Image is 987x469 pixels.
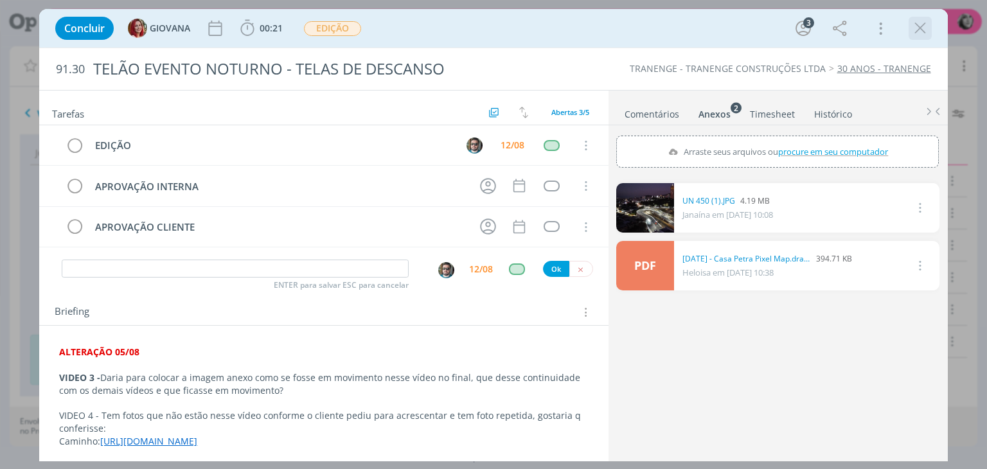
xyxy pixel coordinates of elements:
div: EDIÇÃO [89,137,454,154]
div: Anexos [698,108,731,121]
img: R [467,137,483,154]
strong: VIDEO 3 - [59,371,100,384]
div: 12/08 [501,141,524,150]
div: 394.71 KB [682,253,852,265]
div: 4.19 MB [682,195,773,207]
p: VIDEO 4 - Tem fotos que não estão nesse vídeo conforme o cliente pediu para acrescentar e tem fot... [59,409,588,435]
span: Caminho: [59,435,100,447]
a: Timesheet [749,102,796,121]
a: TRANENGE - TRANENGE CONSTRUÇÕES LTDA [630,62,826,75]
button: 3 [793,18,814,39]
span: 00:21 [260,22,283,34]
button: EDIÇÃO [303,21,362,37]
button: Concluir [55,17,114,40]
div: APROVAÇÃO INTERNA [89,179,468,195]
div: dialog [39,9,947,461]
div: 3 [803,17,814,28]
span: GIOVANA [150,24,190,33]
button: 00:21 [237,18,286,39]
span: Abertas 3/5 [551,107,589,117]
span: Janaína em [DATE] 10:08 [682,209,773,220]
img: G [128,19,147,38]
span: 91.30 [56,62,85,76]
button: GGIOVANA [128,19,190,38]
span: Heloisa em [DATE] 10:38 [682,267,774,278]
button: Ok [543,261,569,277]
a: 30 ANOS - TRANENGE [837,62,931,75]
div: TELÃO EVENTO NOTURNO - TELAS DE DESCANSO [87,53,561,85]
span: procure em seu computador [779,146,889,157]
span: Concluir [64,23,105,33]
button: R [465,136,485,155]
sup: 2 [731,102,742,113]
p: Daria para colocar a imagem anexo como se fosse em movimento nesse vídeo no final, que desse cont... [59,371,588,397]
div: 12/08 [469,265,493,274]
span: EDIÇÃO [304,21,361,36]
label: Arraste seus arquivos ou [663,143,893,160]
button: R [438,261,455,279]
a: Histórico [814,102,853,121]
a: [DATE] - Casa Petra Pixel Map.drawio.pdf [682,253,811,265]
span: ENTER para salvar ESC para cancelar [274,280,409,290]
a: [URL][DOMAIN_NAME] [100,435,197,447]
a: PDF [616,241,674,290]
span: Briefing [55,304,89,321]
div: APROVAÇÃO CLIENTE [89,219,468,235]
span: Tarefas [52,105,84,120]
strong: ALTERAÇÃO 05/08 [59,346,139,358]
img: R [438,262,454,278]
img: arrow-down-up.svg [519,107,528,118]
a: UN 450 (1).JPG [682,195,735,207]
a: Comentários [624,102,680,121]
